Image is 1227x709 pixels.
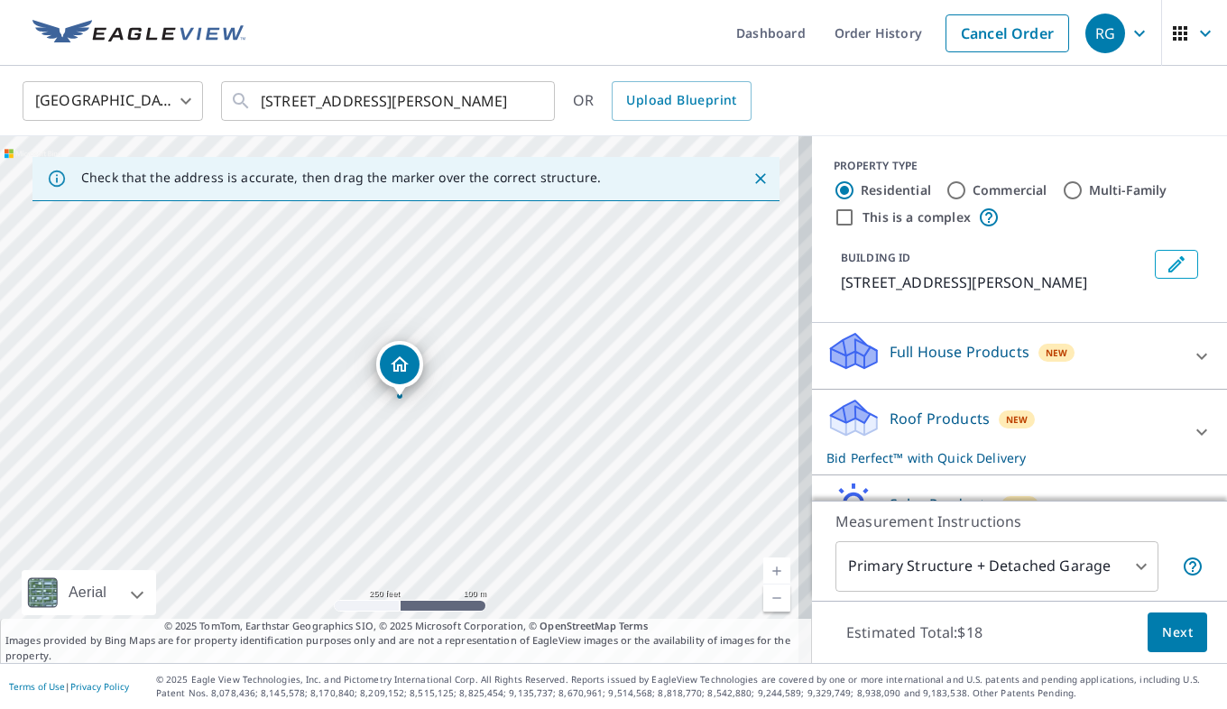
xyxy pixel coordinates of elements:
[23,76,203,126] div: [GEOGRAPHIC_DATA]
[841,272,1148,293] p: [STREET_ADDRESS][PERSON_NAME]
[619,619,649,632] a: Terms
[826,448,1180,467] p: Bid Perfect™ with Quick Delivery
[763,585,790,612] a: Current Level 17, Zoom Out
[1009,498,1031,512] span: New
[70,680,129,693] a: Privacy Policy
[832,612,997,652] p: Estimated Total: $18
[1162,622,1193,644] span: Next
[261,76,518,126] input: Search by address or latitude-longitude
[540,619,615,632] a: OpenStreetMap
[973,181,1047,199] label: Commercial
[890,493,992,515] p: Solar Products
[156,673,1218,700] p: © 2025 Eagle View Technologies, Inc. and Pictometry International Corp. All Rights Reserved. Repo...
[890,408,990,429] p: Roof Products
[1085,14,1125,53] div: RG
[63,570,112,615] div: Aerial
[841,250,910,265] p: BUILDING ID
[32,20,245,47] img: EV Logo
[9,680,65,693] a: Terms of Use
[749,167,772,190] button: Close
[834,158,1205,174] div: PROPERTY TYPE
[626,89,736,112] span: Upload Blueprint
[164,619,649,634] span: © 2025 TomTom, Earthstar Geographics SIO, © 2025 Microsoft Corporation, ©
[826,330,1213,382] div: Full House ProductsNew
[763,557,790,585] a: Current Level 17, Zoom In
[612,81,751,121] a: Upload Blueprint
[826,483,1213,534] div: Solar ProductsNew
[573,81,752,121] div: OR
[1148,612,1207,653] button: Next
[376,341,423,397] div: Dropped pin, building 1, Residential property, 2408 NW Everglades Blvd Stuart, FL 34994
[835,541,1158,592] div: Primary Structure + Detached Garage
[1046,345,1068,360] span: New
[1155,250,1198,279] button: Edit building 1
[1006,412,1029,427] span: New
[863,208,971,226] label: This is a complex
[861,181,931,199] label: Residential
[9,681,129,692] p: |
[835,511,1204,532] p: Measurement Instructions
[826,397,1213,467] div: Roof ProductsNewBid Perfect™ with Quick Delivery
[890,341,1029,363] p: Full House Products
[22,570,156,615] div: Aerial
[946,14,1069,52] a: Cancel Order
[81,170,601,186] p: Check that the address is accurate, then drag the marker over the correct structure.
[1089,181,1167,199] label: Multi-Family
[1182,556,1204,577] span: Your report will include the primary structure and a detached garage if one exists.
